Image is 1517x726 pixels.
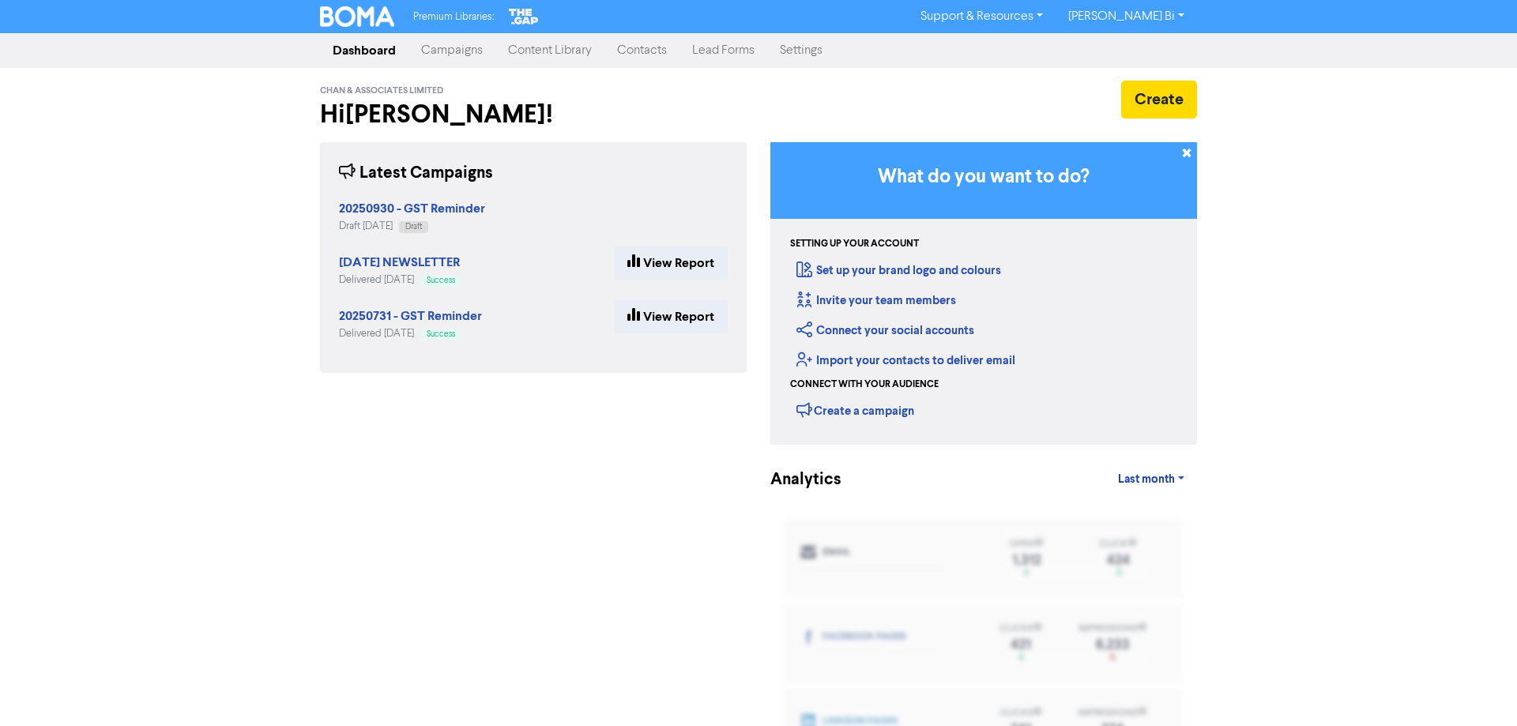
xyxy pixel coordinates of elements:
a: 20250731 - GST Reminder [339,310,482,323]
div: Latest Campaigns [339,161,493,186]
a: [PERSON_NAME] Bi [1056,4,1197,29]
span: Success [427,330,455,338]
div: Delivered [DATE] [339,273,461,288]
img: BOMA Logo [320,6,394,27]
span: Premium Libraries: [413,12,494,22]
span: Chan & Associates Limited [320,85,443,96]
a: Settings [767,35,835,66]
a: [DATE] NEWSLETTER [339,257,460,269]
span: Draft [405,223,422,231]
div: Setting up your account [790,237,919,251]
h2: Hi [PERSON_NAME] ! [320,100,747,130]
button: Create [1121,81,1197,118]
strong: 20250731 - GST Reminder [339,308,482,324]
span: Success [427,276,455,284]
span: Last month [1118,472,1175,487]
a: Lead Forms [679,35,767,66]
a: Content Library [495,35,604,66]
div: Create a campaign [796,398,914,422]
img: The Gap [506,6,541,27]
div: Delivered [DATE] [339,326,482,341]
iframe: Chat Widget [1438,650,1517,726]
strong: 20250930 - GST Reminder [339,201,485,216]
div: Getting Started in BOMA [770,142,1197,445]
a: Last month [1105,464,1197,495]
a: 20250930 - GST Reminder [339,203,485,216]
a: Connect your social accounts [796,323,974,338]
a: Contacts [604,35,679,66]
a: View Report [614,300,728,333]
div: Connect with your audience [790,378,939,392]
div: Draft [DATE] [339,219,485,234]
a: Invite your team members [796,293,956,308]
a: Campaigns [408,35,495,66]
div: Analytics [770,468,822,492]
a: View Report [614,246,728,280]
strong: [DATE] NEWSLETTER [339,254,460,270]
h3: What do you want to do? [794,166,1173,189]
a: Set up your brand logo and colours [796,263,1001,278]
a: Support & Resources [908,4,1056,29]
a: Dashboard [320,35,408,66]
a: Import your contacts to deliver email [796,353,1015,368]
